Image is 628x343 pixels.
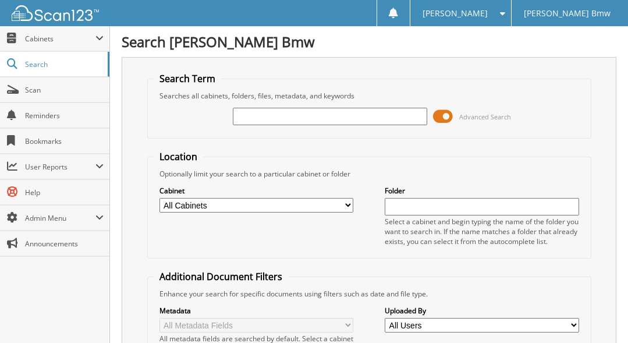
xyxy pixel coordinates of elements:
img: scan123-logo-white.svg [12,5,99,21]
span: Announcements [25,239,104,249]
label: Uploaded By [385,306,579,316]
span: Reminders [25,111,104,121]
span: Cabinets [25,34,95,44]
span: Help [25,188,104,197]
span: Advanced Search [459,112,511,121]
span: Search [25,59,102,69]
div: Enhance your search for specific documents using filters such as date and file type. [154,289,585,299]
div: Select a cabinet and begin typing the name of the folder you want to search in. If the name match... [385,217,579,246]
div: Optionally limit your search to a particular cabinet or folder [154,169,585,179]
label: Metadata [159,306,353,316]
div: Searches all cabinets, folders, files, metadata, and keywords [154,91,585,101]
span: Bookmarks [25,136,104,146]
span: User Reports [25,162,95,172]
label: Cabinet [159,186,353,196]
label: Folder [385,186,579,196]
span: Admin Menu [25,213,95,223]
span: [PERSON_NAME] [423,10,488,17]
span: Scan [25,85,104,95]
legend: Additional Document Filters [154,270,288,283]
span: [PERSON_NAME] Bmw [524,10,611,17]
legend: Search Term [154,72,221,85]
h1: Search [PERSON_NAME] Bmw [122,32,616,51]
legend: Location [154,150,203,163]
